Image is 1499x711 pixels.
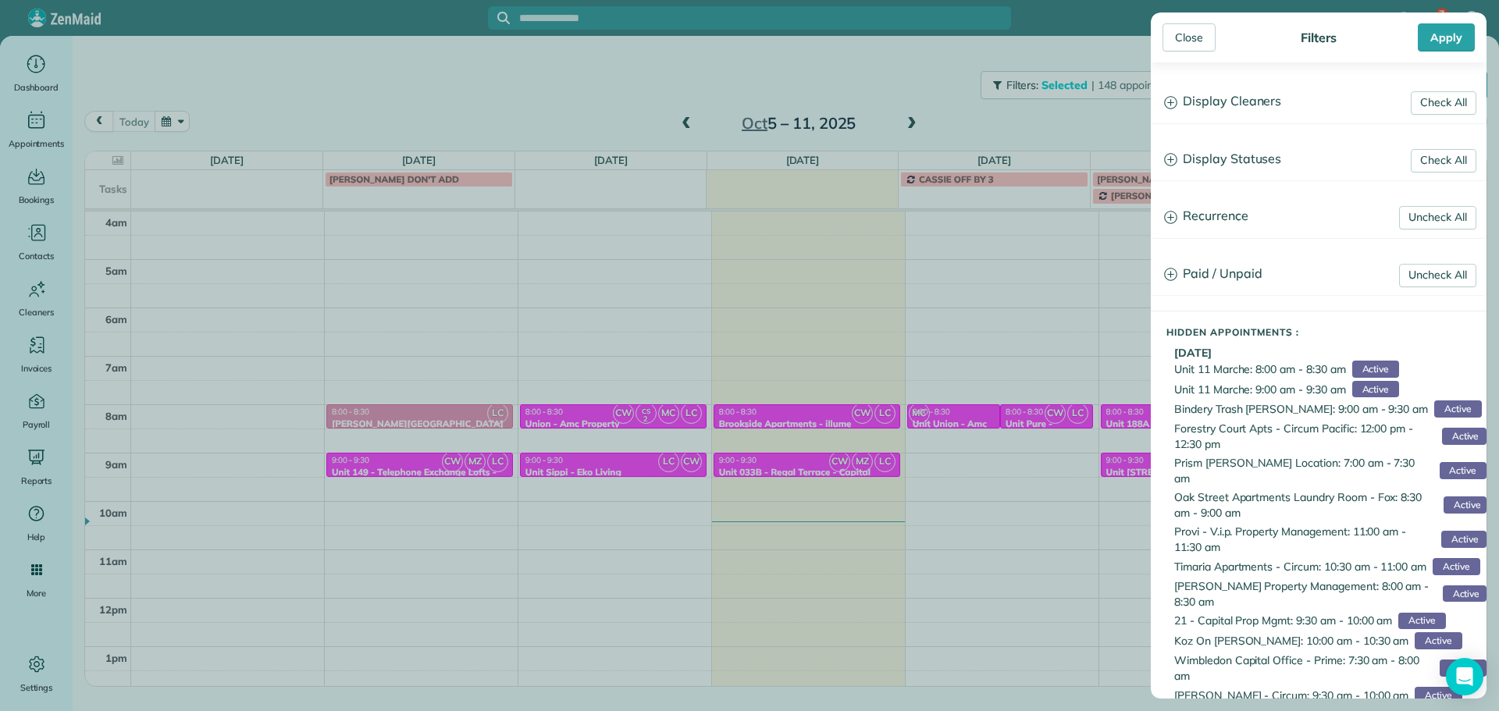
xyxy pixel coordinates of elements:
div: Close [1163,23,1216,52]
a: Display Statuses [1152,140,1486,180]
span: Active [1441,531,1487,548]
span: Koz On [PERSON_NAME]: 10:00 am - 10:30 am [1174,633,1408,649]
span: Active [1398,613,1445,630]
a: Check All [1411,149,1476,172]
span: Bindery Trash [PERSON_NAME]: 9:00 am - 9:30 am [1174,401,1428,417]
span: Timaria Apartments - Circum: 10:30 am - 11:00 am [1174,559,1426,574]
span: Active [1415,632,1462,649]
span: Active [1415,687,1462,704]
span: Active [1352,361,1399,378]
span: Unit 11 Marche: 8:00 am - 8:30 am [1174,361,1346,377]
div: Open Intercom Messenger [1446,658,1483,695]
span: Active [1444,496,1487,514]
a: Display Cleaners [1152,82,1486,122]
a: Uncheck All [1399,206,1476,229]
span: Prism [PERSON_NAME] Location: 7:00 am - 7:30 am [1174,455,1433,486]
span: Active [1440,462,1487,479]
span: Provi - V.i.p. Property Management: 11:00 am - 11:30 am [1174,524,1435,555]
span: Active [1434,400,1481,418]
a: Check All [1411,91,1476,115]
span: Active [1443,585,1487,603]
span: Active [1433,558,1479,575]
span: Unit 11 Marche: 9:00 am - 9:30 am [1174,382,1346,397]
a: Paid / Unpaid [1152,254,1486,294]
span: Wimbledon Capital Office - Prime: 7:30 am - 8:00 am [1174,652,1433,684]
a: Uncheck All [1399,264,1476,287]
a: Recurrence [1152,197,1486,236]
span: Active [1440,659,1487,677]
div: Filters [1296,30,1341,45]
span: Oak Street Apartments Laundry Room - Fox: 8:30 am - 9:00 am [1174,489,1437,521]
div: Apply [1418,23,1475,52]
h5: Hidden Appointments : [1166,327,1487,337]
span: Active [1352,381,1399,398]
span: Active [1442,428,1487,445]
span: Forestry Court Apts - Circum Pacific: 12:00 pm - 12:30 pm [1174,421,1436,452]
span: [PERSON_NAME] Property Management: 8:00 am - 8:30 am [1174,578,1437,610]
b: [DATE] [1174,346,1212,360]
span: [PERSON_NAME] - Circum: 9:30 am - 10:00 am [1174,688,1408,703]
span: 21 - Capital Prop Mgmt: 9:30 am - 10:00 am [1174,613,1392,628]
